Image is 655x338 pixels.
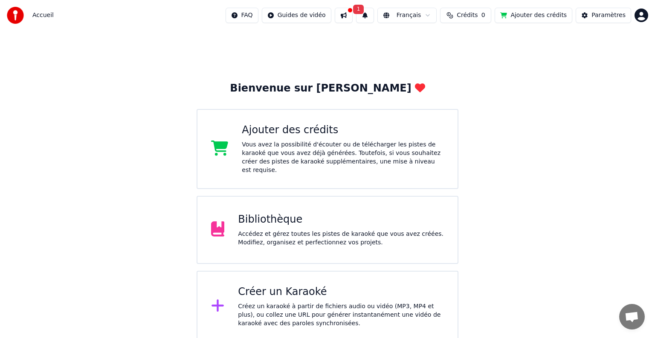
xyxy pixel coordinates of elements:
[238,285,444,299] div: Créer un Karaoké
[242,123,444,137] div: Ajouter des crédits
[226,8,258,23] button: FAQ
[356,8,374,23] button: 1
[262,8,331,23] button: Guides de vidéo
[619,304,645,329] a: Ouvrir le chat
[242,140,444,175] div: Vous avez la possibilité d'écouter ou de télécharger les pistes de karaoké que vous avez déjà gén...
[576,8,631,23] button: Paramètres
[230,82,425,95] div: Bienvenue sur [PERSON_NAME]
[353,5,364,14] span: 1
[238,230,444,247] div: Accédez et gérez toutes les pistes de karaoké que vous avez créées. Modifiez, organisez et perfec...
[495,8,572,23] button: Ajouter des crédits
[32,11,54,20] nav: breadcrumb
[32,11,54,20] span: Accueil
[7,7,24,24] img: youka
[238,213,444,226] div: Bibliothèque
[440,8,491,23] button: Crédits0
[457,11,478,20] span: Crédits
[238,302,444,328] div: Créez un karaoké à partir de fichiers audio ou vidéo (MP3, MP4 et plus), ou collez une URL pour g...
[481,11,485,20] span: 0
[591,11,626,20] div: Paramètres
